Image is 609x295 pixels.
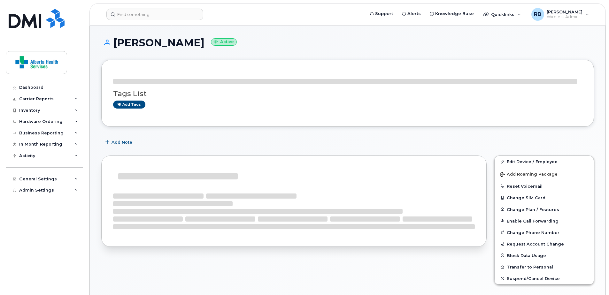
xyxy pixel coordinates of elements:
[495,167,594,180] button: Add Roaming Package
[507,218,559,223] span: Enable Call Forwarding
[495,250,594,261] button: Block Data Usage
[507,276,560,281] span: Suspend/Cancel Device
[495,192,594,203] button: Change SIM Card
[101,37,594,48] h1: [PERSON_NAME]
[495,273,594,284] button: Suspend/Cancel Device
[101,136,138,148] button: Add Note
[495,227,594,238] button: Change Phone Number
[495,180,594,192] button: Reset Voicemail
[113,90,582,98] h3: Tags List
[500,172,558,178] span: Add Roaming Package
[495,215,594,227] button: Enable Call Forwarding
[495,204,594,215] button: Change Plan / Features
[507,207,559,212] span: Change Plan / Features
[211,38,237,46] small: Active
[495,261,594,273] button: Transfer to Personal
[112,139,132,145] span: Add Note
[113,101,145,109] a: Add tags
[495,238,594,250] button: Request Account Change
[495,156,594,167] a: Edit Device / Employee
